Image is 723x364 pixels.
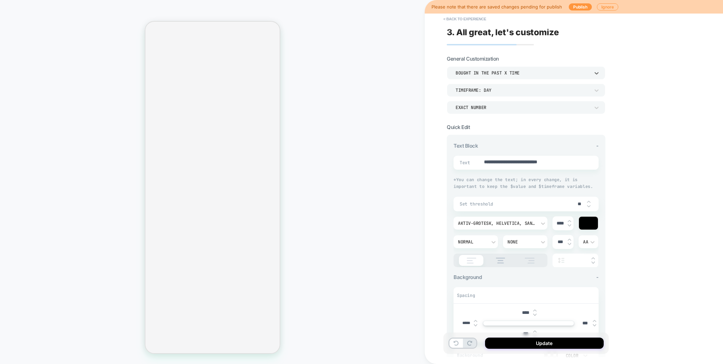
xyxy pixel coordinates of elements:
[454,177,593,189] span: * You can change the text; in every change, it is important to keep the $value and $timeframe var...
[454,274,482,280] span: Background
[458,220,536,226] div: aktiv-grotesk, Helvetica, sans-serif
[460,201,572,207] span: Set threshold
[447,27,559,37] span: 3. All great, let's customize
[593,320,596,322] img: up
[569,3,592,10] button: Publish
[457,293,475,298] span: Spacing
[507,239,536,245] div: None
[596,274,599,280] span: -
[521,258,538,263] img: align text right
[556,258,566,263] img: line height
[533,330,537,333] img: up
[533,309,537,312] img: up
[583,239,594,245] div: AA
[568,238,571,241] img: up
[591,261,595,264] img: down
[596,143,599,149] span: -
[493,258,509,263] img: align text center
[460,160,468,166] span: Text
[568,224,571,227] img: down
[597,3,618,10] button: Ignore
[447,56,499,62] span: General Customization
[454,143,478,149] span: Text Block
[533,314,537,316] img: down
[568,243,571,245] img: down
[463,258,480,263] img: align text left
[587,200,590,203] img: up
[568,220,571,222] img: up
[474,320,477,322] img: up
[485,338,604,349] button: Update
[458,239,487,245] div: Normal
[447,124,470,130] span: Quick Edit
[456,70,590,76] div: bought in the past x time
[474,324,477,327] img: down
[456,87,590,93] div: TIMEFRAME: day
[456,105,590,110] div: EXACT NUMBER
[440,14,489,24] button: < Back to experience
[587,205,590,208] img: down
[591,257,595,260] img: up
[593,324,596,327] img: down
